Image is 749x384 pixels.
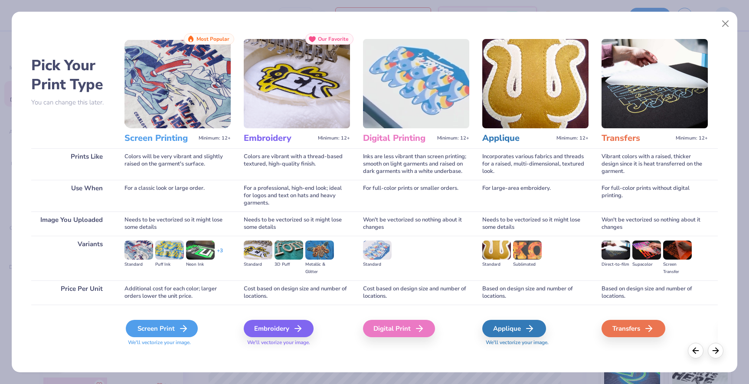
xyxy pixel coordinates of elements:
span: Minimum: 12+ [437,135,469,141]
div: Price Per Unit [31,280,111,305]
span: Minimum: 12+ [199,135,231,141]
h3: Screen Printing [124,133,195,144]
span: Minimum: 12+ [318,135,350,141]
div: Prints Like [31,148,111,180]
img: Supacolor [632,241,661,260]
div: Screen Print [126,320,198,337]
div: Colors are vibrant with a thread-based textured, high-quality finish. [244,148,350,180]
div: Digital Print [363,320,435,337]
div: Vibrant colors with a raised, thicker design since it is heat transferred on the garment. [602,148,708,180]
span: Minimum: 12+ [556,135,589,141]
div: Needs to be vectorized so it might lose some details [124,212,231,236]
div: For large-area embroidery. [482,180,589,212]
img: Neon Ink [186,241,215,260]
div: Use When [31,180,111,212]
div: Standard [482,261,511,268]
img: Direct-to-film [602,241,630,260]
img: Embroidery [244,39,350,128]
div: Screen Transfer [663,261,692,276]
h3: Applique [482,133,553,144]
img: Standard [124,241,153,260]
div: For a professional, high-end look; ideal for logos and text on hats and heavy garments. [244,180,350,212]
img: 3D Puff [275,241,303,260]
span: Our Favorite [318,36,349,42]
div: Embroidery [244,320,314,337]
div: Needs to be vectorized so it might lose some details [244,212,350,236]
img: Transfers [602,39,708,128]
p: You can change this later. [31,99,111,106]
div: Sublimated [513,261,542,268]
img: Applique [482,39,589,128]
div: Neon Ink [186,261,215,268]
img: Sublimated [513,241,542,260]
div: Cost based on design size and number of locations. [363,280,469,305]
div: Won't be vectorized so nothing about it changes [602,212,708,236]
img: Standard [363,241,392,260]
div: Transfers [602,320,665,337]
div: Incorporates various fabrics and threads for a raised, multi-dimensional, textured look. [482,148,589,180]
h3: Digital Printing [363,133,434,144]
div: + 3 [217,247,223,262]
div: 3D Puff [275,261,303,268]
img: Puff Ink [155,241,184,260]
span: Minimum: 12+ [676,135,708,141]
div: Cost based on design size and number of locations. [244,280,350,305]
div: Won't be vectorized so nothing about it changes [363,212,469,236]
img: Standard [244,241,272,260]
span: We'll vectorize your image. [482,339,589,346]
img: Metallic & Glitter [305,241,334,260]
button: Close [717,16,734,32]
img: Screen Transfer [663,241,692,260]
h3: Transfers [602,133,672,144]
div: Puff Ink [155,261,184,268]
img: Screen Printing [124,39,231,128]
div: Needs to be vectorized so it might lose some details [482,212,589,236]
div: For full-color prints or smaller orders. [363,180,469,212]
div: Standard [363,261,392,268]
div: Variants [31,236,111,280]
div: Colors will be very vibrant and slightly raised on the garment's surface. [124,148,231,180]
span: We'll vectorize your image. [244,339,350,346]
img: Digital Printing [363,39,469,128]
div: Applique [482,320,546,337]
span: Most Popular [196,36,229,42]
div: Based on design size and number of locations. [602,280,708,305]
div: Standard [124,261,153,268]
div: Direct-to-film [602,261,630,268]
div: Based on design size and number of locations. [482,280,589,305]
div: Standard [244,261,272,268]
div: Inks are less vibrant than screen printing; smooth on light garments and raised on dark garments ... [363,148,469,180]
img: Standard [482,241,511,260]
div: Additional cost for each color; larger orders lower the unit price. [124,280,231,305]
h3: Embroidery [244,133,314,144]
div: Metallic & Glitter [305,261,334,276]
div: Supacolor [632,261,661,268]
div: Image You Uploaded [31,212,111,236]
div: For full-color prints without digital printing. [602,180,708,212]
h2: Pick Your Print Type [31,56,111,94]
div: For a classic look or large order. [124,180,231,212]
span: We'll vectorize your image. [124,339,231,346]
